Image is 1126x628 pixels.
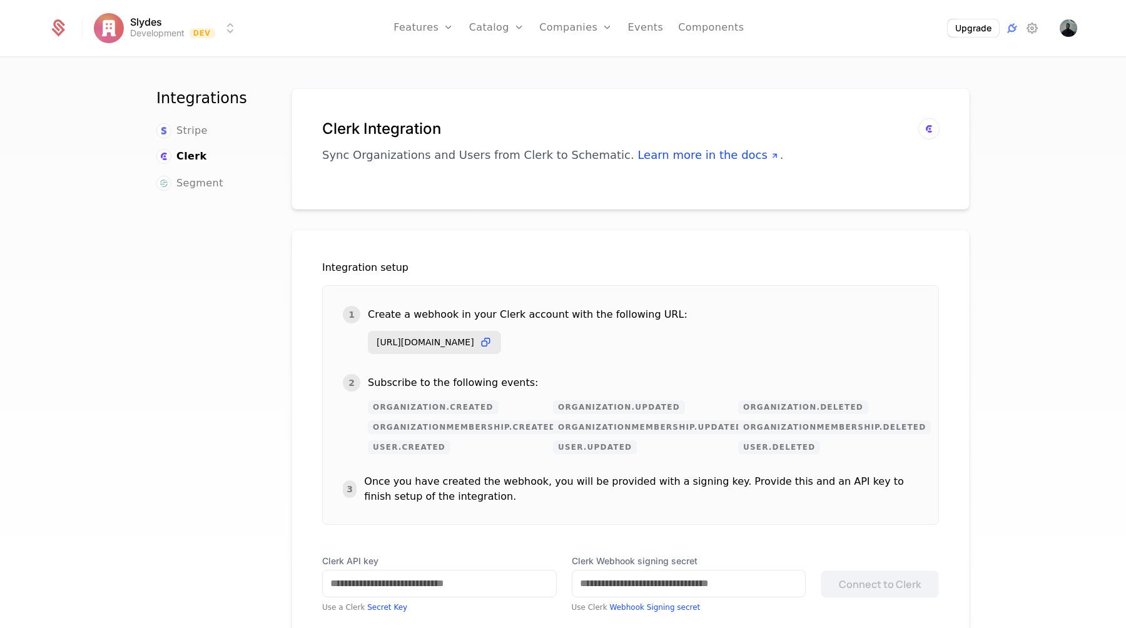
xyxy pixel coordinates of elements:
[156,176,223,191] a: Segment
[190,28,215,38] span: Dev
[377,336,474,348] span: [URL][DOMAIN_NAME]
[176,176,223,191] span: Segment
[156,123,208,138] a: Stripe
[368,375,539,390] div: Subscribe to the following events:
[637,148,779,161] a: Learn more in the docs
[176,123,208,138] span: Stripe
[343,374,360,392] div: 2
[1060,19,1077,37] button: Open user button
[322,555,557,567] label: Clerk API key
[738,400,868,414] span: organization.deleted
[156,88,261,108] h1: Integrations
[98,14,238,42] button: Select environment
[176,149,207,164] span: Clerk
[553,420,748,434] span: organizationMembership.updated
[367,603,407,612] a: Secret Key
[343,480,357,498] div: 3
[572,555,806,567] label: Clerk Webhook signing secret
[368,400,499,414] span: organization.created
[738,420,931,434] span: organizationMembership.deleted
[322,260,939,275] div: Integration setup
[156,88,261,191] nav: Main
[364,474,918,504] div: Once you have created the webhook, you will be provided with a signing key. Provide this and an A...
[322,119,939,139] h1: Clerk Integration
[1025,21,1040,36] a: Settings
[322,602,557,612] div: Use a Clerk
[368,440,450,454] span: user.created
[343,306,360,323] div: 1
[553,440,637,454] span: user.updated
[553,400,685,414] span: organization.updated
[610,603,701,612] a: Webhook Signing secret
[948,19,999,37] button: Upgrade
[1060,19,1077,37] img: Benjamin Ose
[738,440,820,454] span: user.deleted
[94,13,124,43] img: Slydes
[368,420,561,434] span: organizationMembership.created
[368,307,687,322] div: Create a webhook in your Clerk account with the following URL:
[821,570,939,598] button: Connect to Clerk
[572,602,806,612] div: Use Clerk
[156,149,207,164] a: Clerk
[322,146,939,164] p: Sync Organizations and Users from Clerk to Schematic. .
[130,27,185,39] div: Development
[130,17,162,27] span: Slydes
[1005,21,1020,36] a: Integrations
